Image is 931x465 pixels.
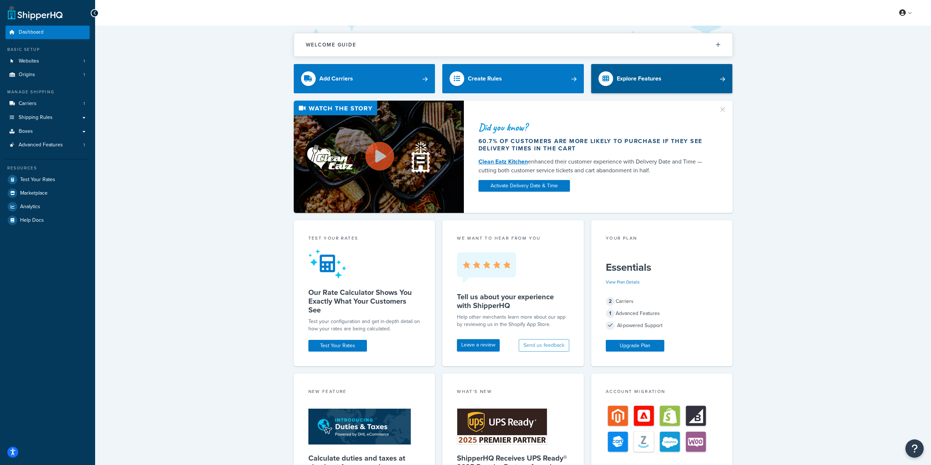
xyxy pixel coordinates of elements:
h5: Essentials [606,262,718,273]
a: Activate Delivery Date & Time [478,180,570,192]
span: Websites [19,58,39,64]
li: Advanced Features [5,138,90,152]
a: Websites1 [5,55,90,68]
a: Create Rules [442,64,584,93]
span: Origins [19,72,35,78]
span: 1 [83,142,85,148]
div: Carriers [606,296,718,307]
a: Upgrade Plan [606,340,664,352]
span: Boxes [19,128,33,135]
a: View Plan Details [606,279,640,285]
div: Account Migration [606,388,718,397]
a: Marketplace [5,187,90,200]
div: Advanced Features [606,308,718,319]
div: Test your rates [308,235,421,243]
a: Help Docs [5,214,90,227]
span: Analytics [20,204,40,210]
div: Add Carriers [319,74,353,84]
div: Manage Shipping [5,89,90,95]
div: Basic Setup [5,46,90,53]
p: we want to hear from you [457,235,569,241]
h2: Welcome Guide [306,42,356,48]
div: 60.7% of customers are more likely to purchase if they see delivery times in the cart [478,138,710,152]
div: Explore Features [617,74,661,84]
div: New Feature [308,388,421,397]
a: Add Carriers [294,64,435,93]
a: Dashboard [5,26,90,39]
span: Advanced Features [19,142,63,148]
span: Test Your Rates [20,177,55,183]
div: enhanced their customer experience with Delivery Date and Time — cutting both customer service ti... [478,157,710,175]
button: Open Resource Center [905,439,924,458]
a: Test Your Rates [5,173,90,186]
a: Test Your Rates [308,340,367,352]
span: Shipping Rules [19,115,53,121]
span: 1 [83,58,85,64]
a: Boxes [5,125,90,138]
span: 1 [83,72,85,78]
a: Carriers1 [5,97,90,110]
p: Help other merchants learn more about our app by reviewing us in the Shopify App Store. [457,314,569,328]
h5: Tell us about your experience with ShipperHQ [457,292,569,310]
div: AI-powered Support [606,320,718,331]
a: Analytics [5,200,90,213]
a: Explore Features [591,64,733,93]
button: Welcome Guide [294,33,732,56]
span: Marketplace [20,190,48,196]
div: Create Rules [468,74,502,84]
li: Websites [5,55,90,68]
span: 1 [83,101,85,107]
a: Leave a review [457,339,500,352]
span: 1 [606,309,615,318]
span: Help Docs [20,217,44,224]
a: Clean Eatz Kitchen [478,157,528,166]
span: Carriers [19,101,37,107]
a: Origins1 [5,68,90,82]
button: Send us feedback [519,339,569,352]
div: Resources [5,165,90,171]
h5: Our Rate Calculator Shows You Exactly What Your Customers See [308,288,421,314]
a: Advanced Features1 [5,138,90,152]
span: 2 [606,297,615,306]
li: Carriers [5,97,90,110]
div: Your Plan [606,235,718,243]
li: Origins [5,68,90,82]
div: Test your configuration and get in-depth detail on how your rates are being calculated. [308,318,421,333]
a: Shipping Rules [5,111,90,124]
div: Did you know? [478,122,710,132]
span: Dashboard [19,29,44,35]
img: Video thumbnail [294,101,464,213]
div: What's New [457,388,569,397]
